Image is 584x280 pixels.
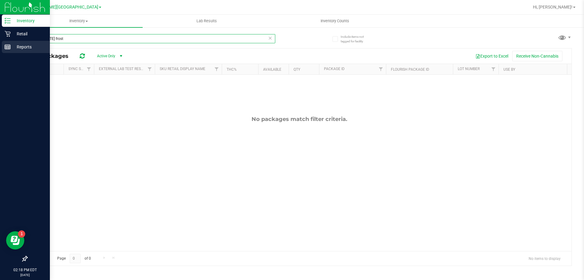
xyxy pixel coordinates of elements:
p: Reports [11,43,47,51]
button: Receive Non-Cannabis [512,51,562,61]
button: Export to Excel [471,51,512,61]
span: Hi, [PERSON_NAME]! [533,5,572,9]
a: Qty [294,67,300,72]
inline-svg: Retail [5,31,11,37]
p: Retail [11,30,47,37]
a: Filter [84,64,94,74]
a: Flourish Package ID [391,67,429,72]
a: Lot Number [458,67,480,71]
iframe: Resource center [6,231,24,250]
a: Filter [376,64,386,74]
a: Lab Results [143,15,271,27]
a: Sync Status [68,67,92,71]
span: Include items not tagged for facility [341,34,371,44]
a: External Lab Test Result [99,67,147,71]
span: Inventory [15,18,143,24]
span: Inventory Counts [312,18,357,24]
span: Clear [268,34,272,42]
a: Use By [503,67,515,72]
div: No packages match filter criteria. [27,116,572,122]
span: Page of 0 [52,254,96,263]
a: Available [263,67,281,72]
span: Lab Results [188,18,225,24]
a: Sku Retail Display Name [160,67,205,71]
a: Inventory [15,15,143,27]
p: Inventory [11,17,47,24]
a: THC% [227,67,237,72]
span: All Packages [32,53,75,59]
span: No items to display [524,254,565,263]
span: [PERSON_NAME][GEOGRAPHIC_DATA] [23,5,98,10]
p: [DATE] [3,273,47,277]
inline-svg: Reports [5,44,11,50]
a: Filter [212,64,222,74]
input: Search Package ID, Item Name, SKU, Lot or Part Number... [27,34,275,43]
a: Filter [488,64,499,74]
a: Filter [145,64,155,74]
a: Package ID [324,67,345,71]
a: Inventory Counts [271,15,399,27]
iframe: Resource center unread badge [18,230,25,238]
inline-svg: Inventory [5,18,11,24]
p: 02:18 PM EDT [3,267,47,273]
